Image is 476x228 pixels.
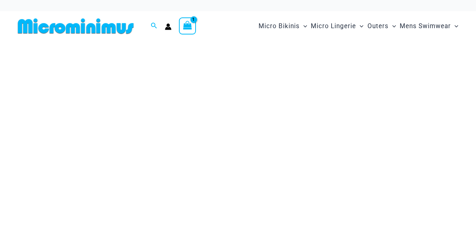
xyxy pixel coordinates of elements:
[15,18,137,34] img: MM SHOP LOGO FLAT
[400,17,451,36] span: Mens Swimwear
[179,17,196,34] a: View Shopping Cart, 1 items
[309,15,365,37] a: Micro LingerieMenu ToggleMenu Toggle
[389,17,396,36] span: Menu Toggle
[398,15,460,37] a: Mens SwimwearMenu ToggleMenu Toggle
[367,17,389,36] span: Outers
[257,15,309,37] a: Micro BikinisMenu ToggleMenu Toggle
[151,22,157,31] a: Search icon link
[366,15,398,37] a: OutersMenu ToggleMenu Toggle
[259,17,300,36] span: Micro Bikinis
[311,17,356,36] span: Micro Lingerie
[300,17,307,36] span: Menu Toggle
[356,17,363,36] span: Menu Toggle
[256,14,461,39] nav: Site Navigation
[451,17,458,36] span: Menu Toggle
[165,23,172,30] a: Account icon link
